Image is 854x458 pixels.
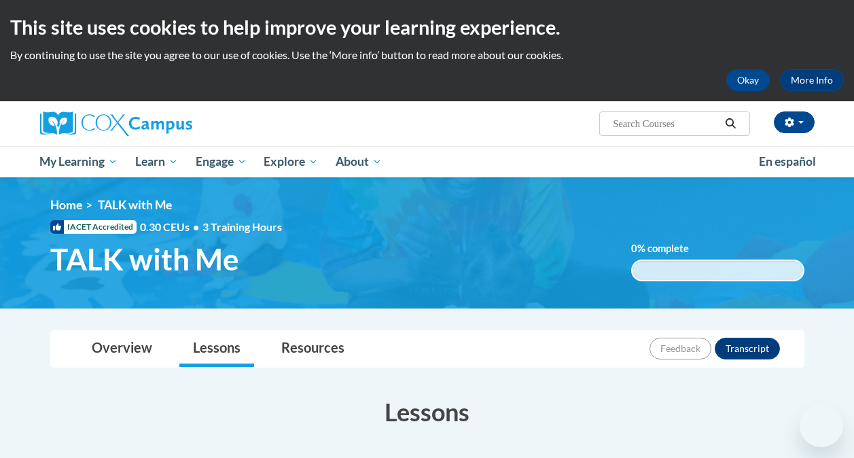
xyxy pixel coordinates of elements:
[31,146,127,177] a: My Learning
[196,154,247,170] span: Engage
[800,404,843,447] iframe: Button to launch messaging window
[336,154,382,170] span: About
[715,338,780,359] button: Transcript
[50,220,137,234] span: IACET Accredited
[10,14,844,41] h2: This site uses cookies to help improve your learning experience.
[50,241,239,277] span: TALK with Me
[10,48,844,63] p: By continuing to use the site you agree to our use of cookies. Use the ‘More info’ button to read...
[264,154,318,170] span: Explore
[750,147,825,176] a: En español
[78,331,166,367] a: Overview
[774,111,815,133] button: Account Settings
[720,116,741,132] button: Search
[40,111,285,136] a: Cox Campus
[726,69,770,91] button: Okay
[255,146,327,177] a: Explore
[98,198,172,212] span: TALK with Me
[40,111,192,136] img: Cox Campus
[650,338,711,359] button: Feedback
[39,154,118,170] span: My Learning
[780,69,844,91] a: More Info
[140,219,202,234] span: 0.30 CEUs
[179,331,254,367] a: Lessons
[50,395,804,429] h3: Lessons
[759,154,816,169] span: En español
[126,146,187,177] a: Learn
[30,146,825,177] div: Main menu
[268,331,358,367] a: Resources
[611,116,720,132] input: Search Courses
[202,220,282,233] span: 3 Training Hours
[50,198,82,212] a: Home
[631,241,709,256] label: % complete
[327,146,391,177] a: About
[631,243,637,254] span: 0
[187,146,255,177] a: Engage
[193,220,199,233] span: •
[135,154,178,170] span: Learn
